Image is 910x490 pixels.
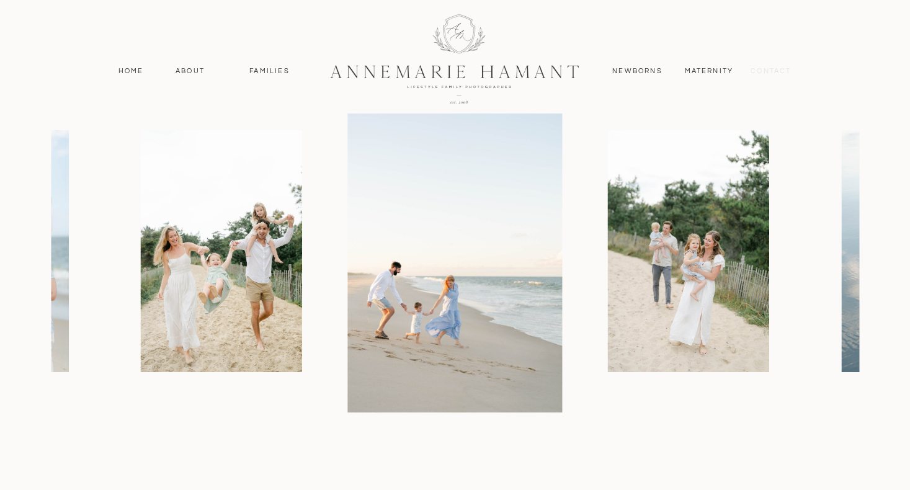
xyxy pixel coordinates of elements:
[744,66,798,77] a: contact
[113,66,149,77] a: Home
[242,66,298,77] a: Families
[608,66,667,77] a: Newborns
[142,6,283,50] p: Highlights
[172,66,208,77] a: About
[685,66,733,77] a: MAternity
